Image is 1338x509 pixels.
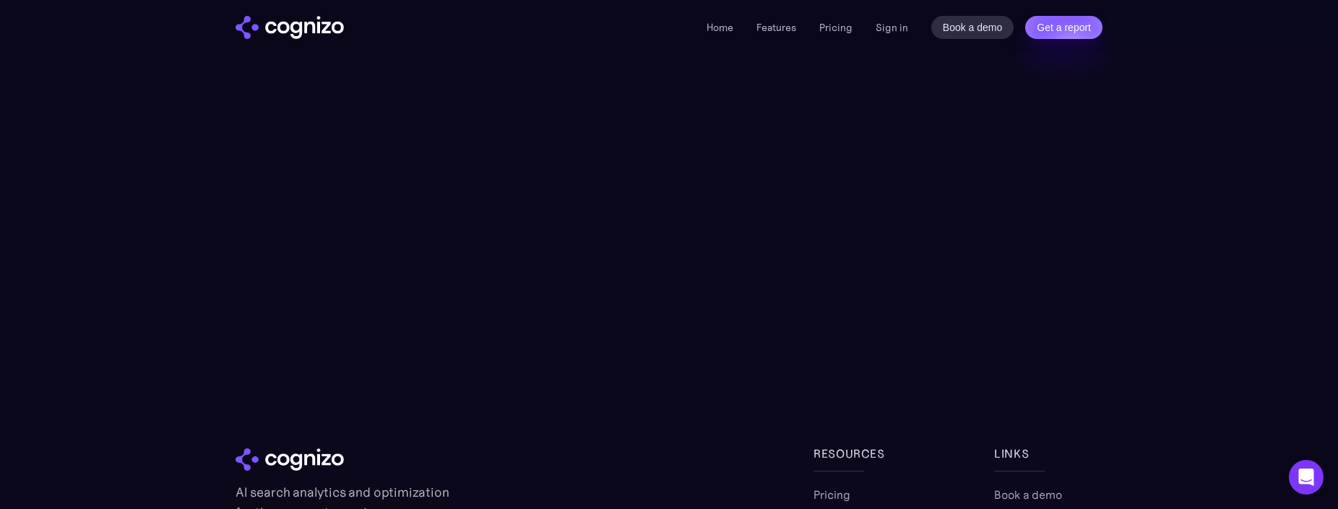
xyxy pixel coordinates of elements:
div: links [994,445,1102,462]
a: Book a demo [931,16,1014,39]
img: cognizo logo [236,16,344,39]
a: Sign in [876,19,908,36]
a: Pricing [819,21,853,34]
div: Open Intercom Messenger [1289,460,1324,495]
a: home [236,16,344,39]
a: Get a report [1025,16,1102,39]
a: Features [756,21,796,34]
a: Pricing [813,486,850,503]
a: Book a demo [994,486,1062,503]
img: cognizo logo [236,448,344,471]
div: Resources [813,445,922,462]
a: Home [707,21,733,34]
